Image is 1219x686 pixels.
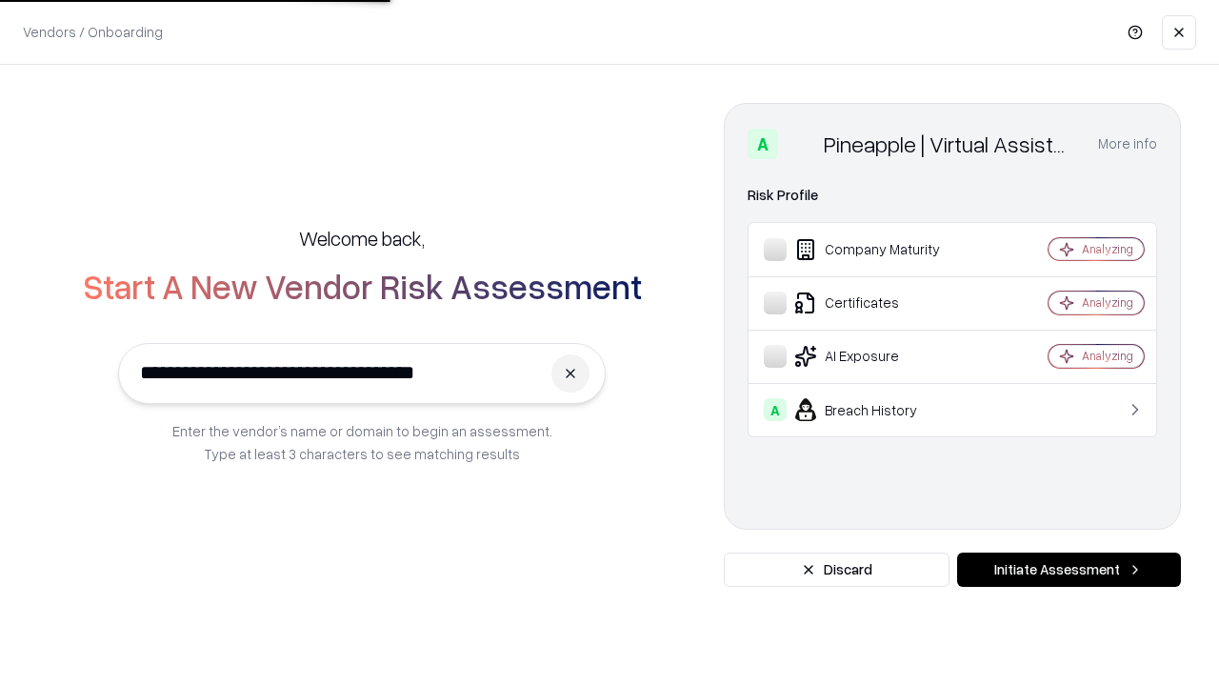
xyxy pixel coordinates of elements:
[299,225,425,252] h5: Welcome back,
[724,553,949,587] button: Discard
[957,553,1181,587] button: Initiate Assessment
[1082,348,1133,364] div: Analyzing
[748,184,1157,207] div: Risk Profile
[764,292,991,314] div: Certificates
[23,22,163,42] p: Vendors / Onboarding
[1098,127,1157,161] button: More info
[764,398,991,421] div: Breach History
[764,398,787,421] div: A
[1082,241,1133,257] div: Analyzing
[83,267,642,305] h2: Start A New Vendor Risk Assessment
[748,129,778,159] div: A
[764,238,991,261] div: Company Maturity
[172,419,552,465] p: Enter the vendor’s name or domain to begin an assessment. Type at least 3 characters to see match...
[824,129,1075,159] div: Pineapple | Virtual Assistant Agency
[1082,294,1133,311] div: Analyzing
[764,345,991,368] div: AI Exposure
[786,129,816,159] img: Pineapple | Virtual Assistant Agency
